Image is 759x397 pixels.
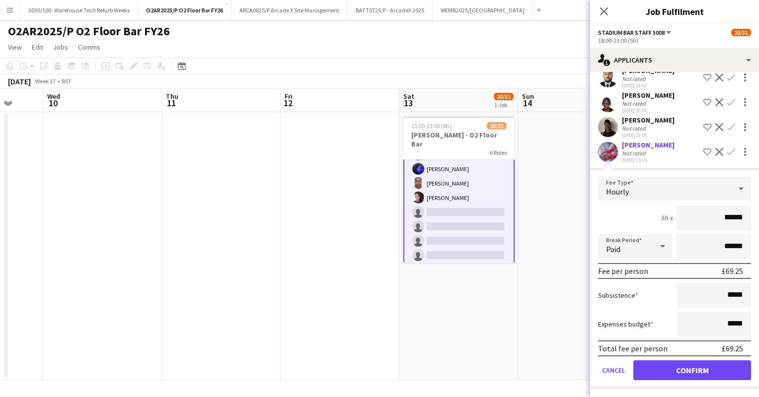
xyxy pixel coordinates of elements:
div: Not rated [622,149,648,157]
div: [PERSON_NAME] [622,91,675,100]
button: BATT0725/P - ArcadeX 2025 [348,0,433,20]
div: [PERSON_NAME] [622,140,675,149]
a: Jobs [49,41,72,54]
div: 1 Job [494,101,513,109]
span: 13 [402,97,414,109]
div: Not rated [622,125,648,132]
div: [DATE] 20:51 [622,107,675,114]
span: 12 [283,97,293,109]
div: £69.25 [722,343,743,353]
a: Edit [28,41,47,54]
h1: O2AR2025/P O2 Floor Bar FY26 [8,24,170,39]
button: Cancel [598,360,629,380]
span: Stadium Bar Staff 5008 [598,29,665,36]
span: Sat [403,92,414,101]
div: Not rated [622,100,648,107]
div: Total fee per person [598,343,668,353]
span: Wed [47,92,60,101]
h3: Job Fulfilment [590,5,759,18]
div: BST [62,77,72,85]
span: 11 [164,97,178,109]
span: Week 37 [33,77,58,85]
button: Stadium Bar Staff 5008 [598,29,673,36]
span: 15:00-23:00 (8h) [411,122,452,130]
button: WEMB2025/[GEOGRAPHIC_DATA] [433,0,533,20]
span: Hourly [606,187,629,197]
button: O2AR2025/P O2 Floor Bar FY26 [138,0,231,20]
button: ARCA0825/P Arcade X Site Management [231,0,348,20]
span: 10 [46,97,60,109]
span: Paid [606,244,620,254]
div: Not rated [622,75,648,82]
a: View [4,41,26,54]
span: 20/31 [494,93,514,100]
app-card-role: Stadium Bar Staff 50085A5/1418:00-23:00 (5h)[PERSON_NAME][PERSON_NAME][PERSON_NAME][PERSON_NAME][... [403,115,515,338]
div: 5h x [661,213,673,222]
span: Fri [285,92,293,101]
label: Expenses budget [598,320,653,329]
div: [DATE] 23:55 [622,132,675,138]
span: 20/31 [487,122,507,130]
span: View [8,43,22,52]
span: Thu [166,92,178,101]
label: Subsistence [598,291,638,300]
div: [PERSON_NAME] [622,116,675,125]
div: Fee per person [598,266,648,276]
div: [DATE] [8,76,31,86]
span: Edit [32,43,43,52]
button: Confirm [633,360,751,380]
div: 18:00-23:00 (5h) [598,37,751,44]
app-job-card: 15:00-23:00 (8h)20/31[PERSON_NAME] - O2 Floor Bar6 RolesStadium Bar Staff 50085A5/1418:00-23:00 (... [403,116,515,263]
div: £69.25 [722,266,743,276]
span: 20/31 [731,29,751,36]
a: Comms [74,41,104,54]
div: [DATE] 19:42 [622,82,675,89]
span: Sun [522,92,534,101]
button: 3030/100- Warehouse Tech Refurb Weeks [20,0,138,20]
span: Jobs [53,43,68,52]
span: 6 Roles [490,149,507,156]
div: [DATE] 15:15 [622,157,675,163]
span: Comms [78,43,100,52]
h3: [PERSON_NAME] - O2 Floor Bar [403,131,515,148]
span: 14 [521,97,534,109]
div: Applicants [590,48,759,72]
